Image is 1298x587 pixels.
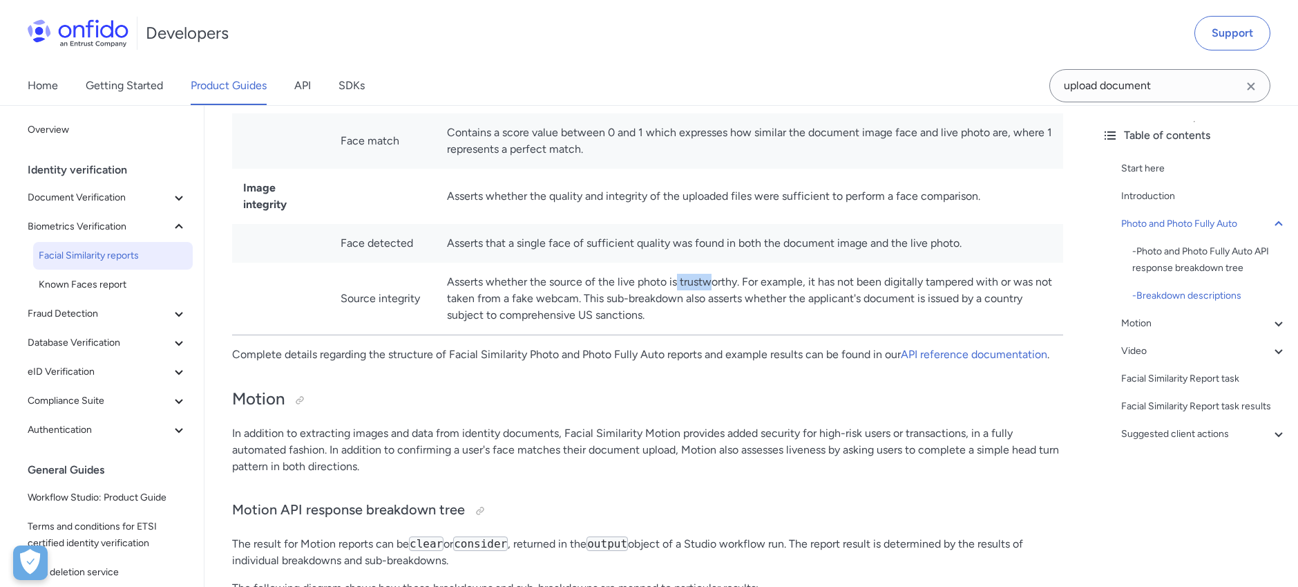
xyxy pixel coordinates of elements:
[191,66,267,105] a: Product Guides
[28,335,171,351] span: Database Verification
[22,116,193,144] a: Overview
[28,66,58,105] a: Home
[1121,398,1287,415] a: Facial Similarity Report task results
[1121,426,1287,442] a: Suggested client actions
[436,169,1063,224] td: Asserts whether the quality and integrity of the uploaded files were sufficient to perform a face...
[453,537,508,551] code: consider
[1132,243,1287,277] a: -Photo and Photo Fully Auto API response breakdown tree
[22,358,193,386] button: eID Verification
[901,348,1047,361] a: API reference documentation
[436,224,1063,263] td: Asserts that a single face of sufficient quality was found in both the document image and the liv...
[436,263,1063,335] td: Asserts whether the source of the live photo is trustworthy. For example, it has not been digital...
[1132,243,1287,277] div: - Photo and Photo Fully Auto API response breakdown tree
[28,456,198,484] div: General Guides
[1243,78,1259,95] svg: Clear search field button
[86,66,163,105] a: Getting Started
[1121,188,1287,205] a: Introduction
[146,22,229,44] h1: Developers
[243,181,287,211] strong: Image integrity
[28,422,171,438] span: Authentication
[232,536,1063,569] p: The result for Motion reports can be or , returned in the object of a Studio workflow run. The re...
[22,513,193,557] a: Terms and conditions for ETSI certified identity verification
[409,537,443,551] code: clear
[1102,127,1287,144] div: Table of contents
[338,66,365,105] a: SDKs
[33,242,193,270] a: Facial Similarity reports
[22,184,193,212] button: Document Verification
[1049,69,1270,102] input: Onfido search input field
[28,189,171,206] span: Document Verification
[22,329,193,357] button: Database Verification
[1121,315,1287,332] a: Motion
[294,66,311,105] a: API
[28,122,187,138] span: Overview
[586,537,628,551] code: output
[33,271,193,299] a: Known Faces report
[13,546,48,580] div: Cookie Preferences
[28,364,171,380] span: eID Verification
[22,387,193,415] button: Compliance Suite
[330,113,436,169] td: Face match
[22,484,193,512] a: Workflow Studio: Product Guide
[28,218,171,235] span: Biometrics Verification
[22,416,193,444] button: Authentication
[22,213,193,241] button: Biometrics Verification
[330,224,436,263] td: Face detected
[22,300,193,328] button: Fraud Detection
[28,564,187,581] span: Data deletion service
[1121,371,1287,387] a: Facial Similarity Report task
[1121,216,1287,232] a: Photo and Photo Fully Auto
[232,346,1063,363] p: Complete details regarding the structure of Facial Similarity Photo and Photo Fully Auto reports ...
[39,277,187,293] span: Known Faces report
[232,425,1063,475] p: In addition to extracting images and data from identity documents, Facial Similarity Motion provi...
[1194,16,1270,50] a: Support
[1121,160,1287,177] a: Start here
[22,559,193,586] a: Data deletion service
[436,113,1063,169] td: Contains a score value between 0 and 1 which expresses how similar the document image face and li...
[13,546,48,580] button: Open Preferences
[1132,288,1287,304] a: -Breakdown descriptions
[232,388,1063,411] h2: Motion
[39,248,187,264] span: Facial Similarity reports
[28,19,128,47] img: Onfido Logo
[28,490,187,506] span: Workflow Studio: Product Guide
[1132,288,1287,304] div: - Breakdown descriptions
[330,263,436,335] td: Source integrity
[28,156,198,184] div: Identity verification
[232,500,1063,522] h3: Motion API response breakdown tree
[28,519,187,552] span: Terms and conditions for ETSI certified identity verification
[28,393,171,409] span: Compliance Suite
[28,306,171,322] span: Fraud Detection
[1121,343,1287,360] a: Video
